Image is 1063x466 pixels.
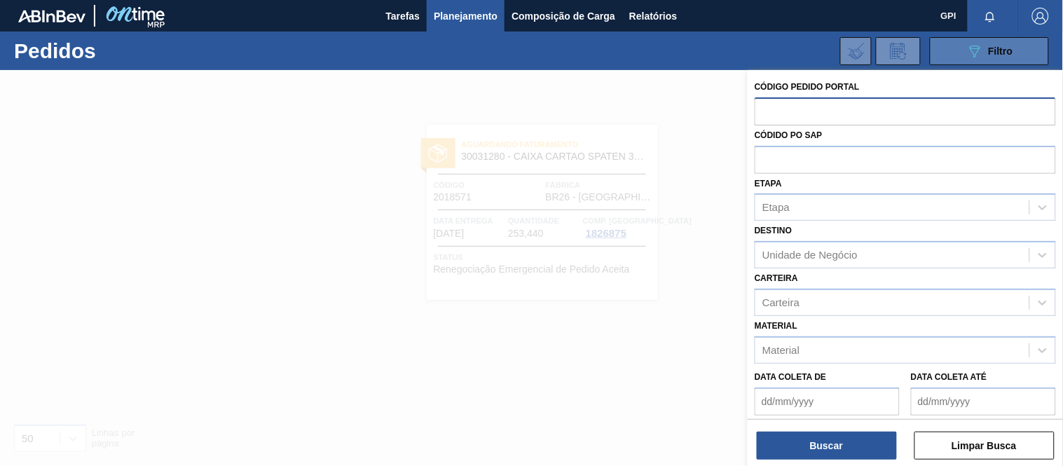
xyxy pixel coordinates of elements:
input: dd/mm/yyyy [911,388,1056,416]
button: Filtro [930,37,1049,65]
span: Planejamento [434,8,498,25]
div: Etapa [762,202,790,214]
span: Composição de Carga [512,8,615,25]
label: Data coleta até [911,372,987,382]
label: Código Pedido Portal [755,82,860,92]
span: Filtro [989,46,1013,57]
span: Tarefas [385,8,420,25]
span: Relatórios [629,8,677,25]
div: Unidade de Negócio [762,249,858,261]
label: Etapa [755,179,782,189]
label: Material [755,321,797,331]
div: Solicitação de Revisão de Pedidos [876,37,921,65]
label: Carteira [755,273,798,283]
h1: Pedidos [14,43,215,59]
label: Destino [755,226,792,235]
label: Códido PO SAP [755,130,823,140]
input: dd/mm/yyyy [755,388,900,416]
img: Logout [1032,8,1049,25]
label: Data coleta de [755,372,826,382]
div: Importar Negociações dos Pedidos [840,37,872,65]
div: Material [762,344,800,356]
button: Notificações [968,6,1013,26]
img: TNhmsLtSVTkK8tSr43FrP2fwEKptu5GPRR3wAAAABJRU5ErkJggg== [18,10,85,22]
div: Carteira [762,296,800,308]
